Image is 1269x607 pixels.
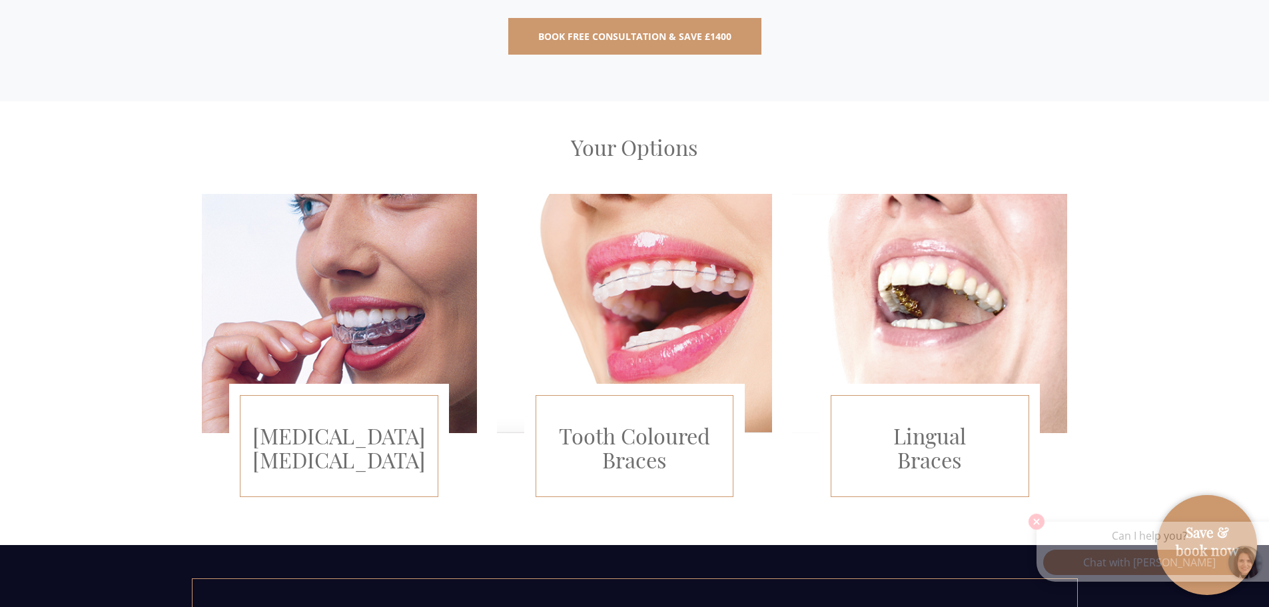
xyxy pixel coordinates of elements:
[249,424,430,471] h2: [MEDICAL_DATA] [MEDICAL_DATA]
[202,135,1068,161] h2: Your Options
[544,424,725,471] h2: Tooth Coloured Braces
[508,18,761,55] a: Book Free Consultation & Save £1400
[1164,523,1250,581] a: Save & book now
[839,424,1020,471] h2: Lingual Braces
